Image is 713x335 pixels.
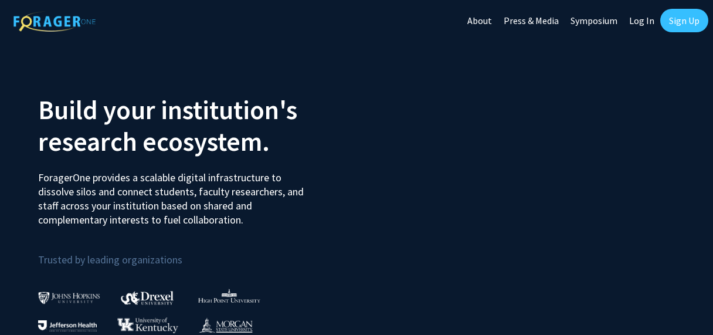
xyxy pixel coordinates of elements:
[38,94,348,157] h2: Build your institution's research ecosystem.
[660,9,708,32] a: Sign Up
[198,289,260,303] img: High Point University
[117,317,178,333] img: University of Kentucky
[38,162,311,227] p: ForagerOne provides a scalable digital infrastructure to dissolve silos and connect students, fac...
[199,317,253,333] img: Morgan State University
[38,236,348,269] p: Trusted by leading organizations
[38,292,100,304] img: Johns Hopkins University
[13,11,96,32] img: ForagerOne Logo
[38,320,97,331] img: Thomas Jefferson University
[121,291,174,304] img: Drexel University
